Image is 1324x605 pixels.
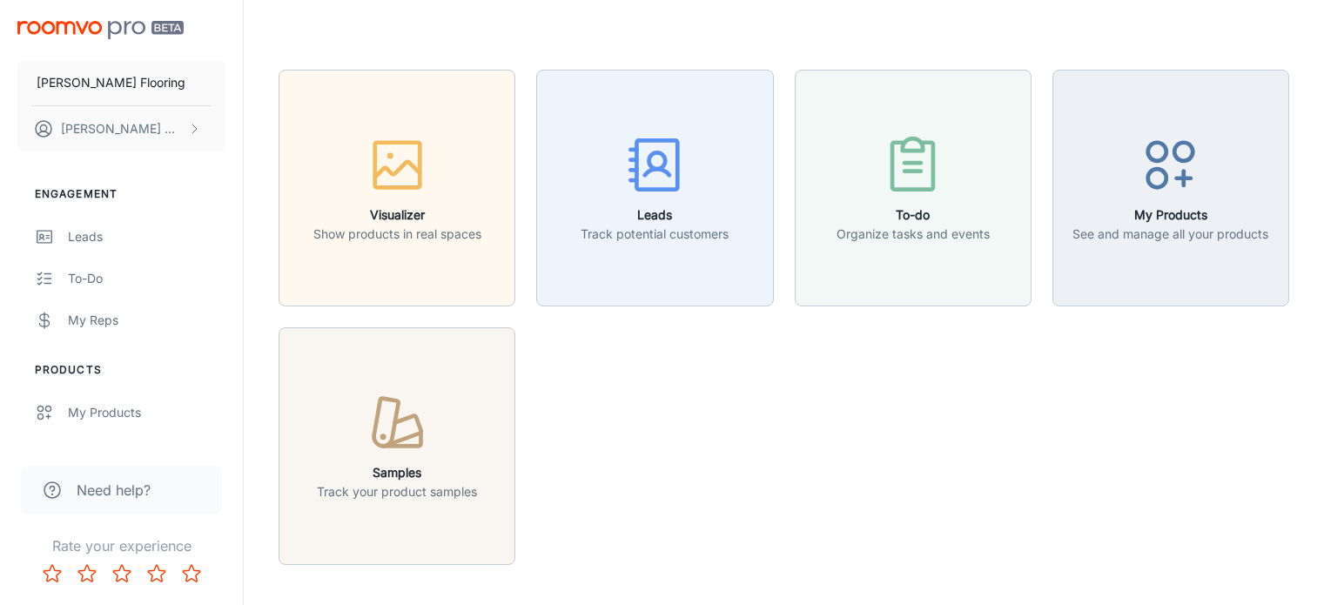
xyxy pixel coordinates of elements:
[581,225,729,244] p: Track potential customers
[68,403,225,422] div: My Products
[536,178,773,196] a: LeadsTrack potential customers
[279,327,515,564] button: SamplesTrack your product samples
[104,556,139,591] button: Rate 3 star
[1052,70,1289,306] button: My ProductsSee and manage all your products
[581,205,729,225] h6: Leads
[837,225,990,244] p: Organize tasks and events
[68,227,225,246] div: Leads
[68,269,225,288] div: To-do
[68,445,225,464] div: Suppliers
[17,21,184,39] img: Roomvo PRO Beta
[1072,205,1268,225] h6: My Products
[17,106,225,151] button: [PERSON_NAME] Wood
[1052,178,1289,196] a: My ProductsSee and manage all your products
[14,535,229,556] p: Rate your experience
[61,119,184,138] p: [PERSON_NAME] Wood
[70,556,104,591] button: Rate 2 star
[317,463,477,482] h6: Samples
[68,311,225,330] div: My Reps
[37,73,185,92] p: [PERSON_NAME] Flooring
[837,205,990,225] h6: To-do
[35,556,70,591] button: Rate 1 star
[795,178,1032,196] a: To-doOrganize tasks and events
[17,60,225,105] button: [PERSON_NAME] Flooring
[1072,225,1268,244] p: See and manage all your products
[313,205,481,225] h6: Visualizer
[313,225,481,244] p: Show products in real spaces
[174,556,209,591] button: Rate 5 star
[279,70,515,306] button: VisualizerShow products in real spaces
[139,556,174,591] button: Rate 4 star
[317,482,477,501] p: Track your product samples
[279,436,515,454] a: SamplesTrack your product samples
[795,70,1032,306] button: To-doOrganize tasks and events
[77,480,151,501] span: Need help?
[536,70,773,306] button: LeadsTrack potential customers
